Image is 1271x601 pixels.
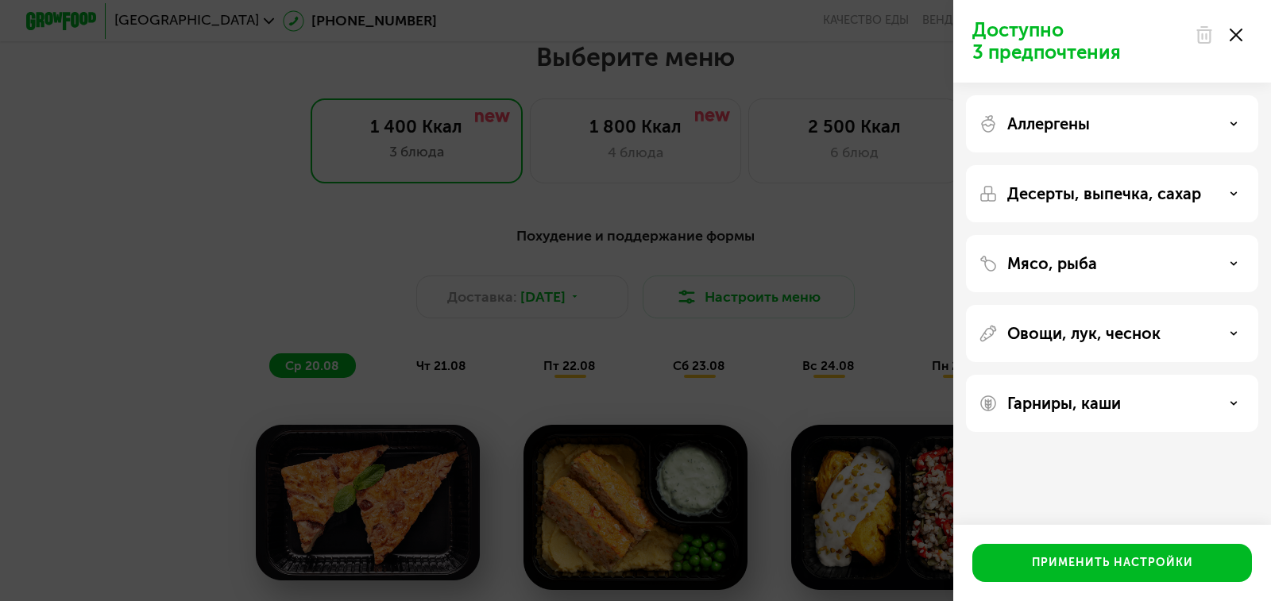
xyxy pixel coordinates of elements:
p: Овощи, лук, чеснок [1007,324,1161,343]
p: Десерты, выпечка, сахар [1007,184,1201,203]
p: Аллергены [1007,114,1090,133]
p: Мясо, рыба [1007,254,1097,273]
button: Применить настройки [972,544,1252,582]
p: Гарниры, каши [1007,394,1121,413]
p: Доступно 3 предпочтения [972,19,1185,64]
div: Применить настройки [1032,555,1193,571]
